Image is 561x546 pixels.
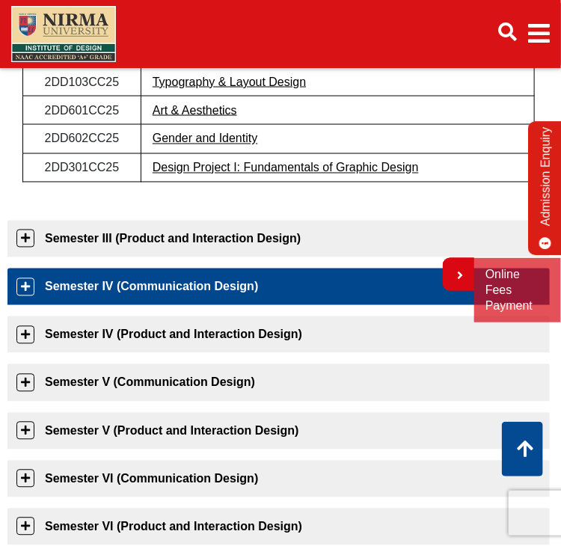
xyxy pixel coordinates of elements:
[23,125,141,153] td: 2DD602CC25
[485,267,550,313] a: Online Fees Payment
[7,316,550,353] a: Semester IV (Product and Interaction Design)
[7,221,550,257] a: Semester III (Product and Interaction Design)
[11,6,116,62] img: main_logo
[7,269,550,305] a: Semester IV (Communication Design)
[7,461,550,497] a: Semester VI (Communication Design)
[153,104,237,117] a: Art & Aesthetics
[153,76,306,88] a: Typography & Layout Design
[7,364,550,401] a: Semester V (Communication Design)
[23,153,141,182] td: 2DD301CC25
[11,3,550,65] nav: Main navigation
[23,68,141,96] td: 2DD103CC25
[153,162,419,174] a: Design Project I: Fundamentals of Graphic Design
[153,132,258,145] a: Gender and Identity
[23,96,141,125] td: 2DD601CC25
[7,509,550,545] a: Semester VI (Product and Interaction Design)
[7,413,550,450] a: Semester V (Product and Interaction Design)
